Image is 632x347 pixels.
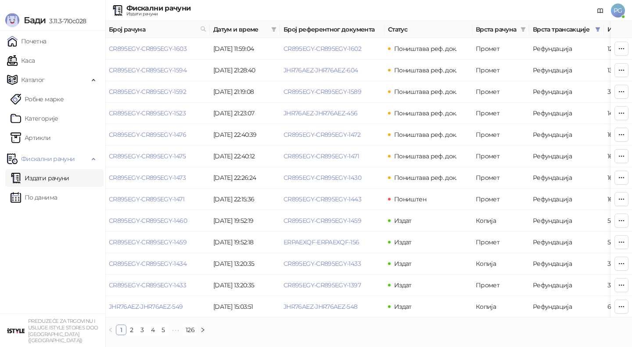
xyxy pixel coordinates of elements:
td: Рефундација [529,253,604,275]
td: Рефундација [529,103,604,124]
a: CR895EGY-CR895EGY-1443 [284,195,361,203]
td: [DATE] 21:23:07 [210,103,280,124]
span: Фискални рачуни [21,150,75,168]
a: 3 [137,325,147,335]
td: Рефундација [529,124,604,146]
td: [DATE] 21:28:40 [210,60,280,81]
a: CR895EGY-CR895EGY-1602 [284,45,361,53]
span: Поништен [394,195,426,203]
a: CR895EGY-CR895EGY-1460 [109,217,187,225]
a: JHR76AEZ-JHR76AEZ-456 [284,109,358,117]
a: CR895EGY-CR895EGY-1471 [284,152,359,160]
span: filter [271,27,276,32]
td: Рефундација [529,81,604,103]
td: CR895EGY-CR895EGY-1434 [105,253,210,275]
a: CR895EGY-CR895EGY-1433 [109,281,186,289]
a: CR895EGY-CR895EGY-1459 [109,238,187,246]
th: Број рачуна [105,21,210,38]
a: CR895EGY-CR895EGY-1476 [109,131,186,139]
a: Издати рачуни [11,169,69,187]
span: Поништава реф. док. [394,45,457,53]
span: Каталог [21,71,45,89]
a: CR895EGY-CR895EGY-1592 [109,88,186,96]
span: 3.11.3-710c028 [46,17,86,25]
th: Врста трансакције [529,21,604,38]
a: CR895EGY-CR895EGY-1397 [284,281,361,289]
a: CR895EGY-CR895EGY-1589 [284,88,361,96]
span: Издат [394,260,412,268]
a: 126 [183,325,197,335]
li: 4 [147,325,158,335]
a: 2 [127,325,136,335]
span: Поништава реф. док. [394,152,457,160]
span: Поништава реф. док. [394,109,457,117]
span: Врста рачуна [476,25,517,34]
td: Рефундација [529,60,604,81]
a: По данима [11,189,57,206]
td: [DATE] 22:40:39 [210,124,280,146]
td: Копија [472,210,529,232]
span: filter [595,27,600,32]
td: Промет [472,124,529,146]
td: Рефундација [529,167,604,189]
span: Број рачуна [109,25,197,34]
span: Поништава реф. док. [394,174,457,182]
span: Поништава реф. док. [394,131,457,139]
td: [DATE] 13:20:35 [210,275,280,296]
td: CR895EGY-CR895EGY-1475 [105,146,210,167]
li: 2 [126,325,137,335]
a: JHR76AEZ-JHR76AEZ-604 [284,66,358,74]
td: Рефундација [529,189,604,210]
span: filter [521,27,526,32]
span: Датум и време [213,25,268,34]
span: Поништава реф. док. [394,66,457,74]
td: [DATE] 22:26:24 [210,167,280,189]
div: Издати рачуни [126,12,190,16]
span: filter [519,23,528,36]
a: CR895EGY-CR895EGY-1594 [109,66,187,74]
a: 1 [116,325,126,335]
th: Број референтног документа [280,21,384,38]
td: [DATE] 19:52:18 [210,232,280,253]
span: filter [269,23,278,36]
span: PG [611,4,625,18]
a: CR895EGY-CR895EGY-1473 [109,174,186,182]
a: CR895EGY-CR895EGY-1603 [109,45,187,53]
li: 5 [158,325,169,335]
th: Статус [384,21,472,38]
a: 4 [148,325,158,335]
a: Категорије [11,110,58,127]
td: Копија [472,253,529,275]
td: [DATE] 13:20:35 [210,253,280,275]
a: Почетна [7,32,47,50]
td: Копија [472,296,529,318]
a: CR895EGY-CR895EGY-1434 [109,260,187,268]
td: Промет [472,81,529,103]
button: left [105,325,116,335]
td: Рефундација [529,296,604,318]
td: CR895EGY-CR895EGY-1433 [105,275,210,296]
li: 126 [183,325,197,335]
td: Промет [472,38,529,60]
td: Рефундација [529,38,604,60]
a: Робне марке [11,90,64,108]
td: [DATE] 22:15:36 [210,189,280,210]
td: CR895EGY-CR895EGY-1473 [105,167,210,189]
img: 64x64-companyLogo-77b92cf4-9946-4f36-9751-bf7bb5fd2c7d.png [7,322,25,340]
img: Logo [5,13,19,27]
td: Рефундација [529,232,604,253]
a: CR895EGY-CR895EGY-1430 [284,174,361,182]
span: Поништава реф. док. [394,88,457,96]
td: Промет [472,232,529,253]
a: ERPAEXQF-ERPAEXQF-156 [284,238,359,246]
a: CR895EGY-CR895EGY-1472 [284,131,360,139]
span: Издат [394,238,412,246]
td: Промет [472,275,529,296]
td: Промет [472,189,529,210]
a: CR895EGY-CR895EGY-1471 [109,195,184,203]
td: Промет [472,146,529,167]
td: CR895EGY-CR895EGY-1592 [105,81,210,103]
span: ••• [169,325,183,335]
